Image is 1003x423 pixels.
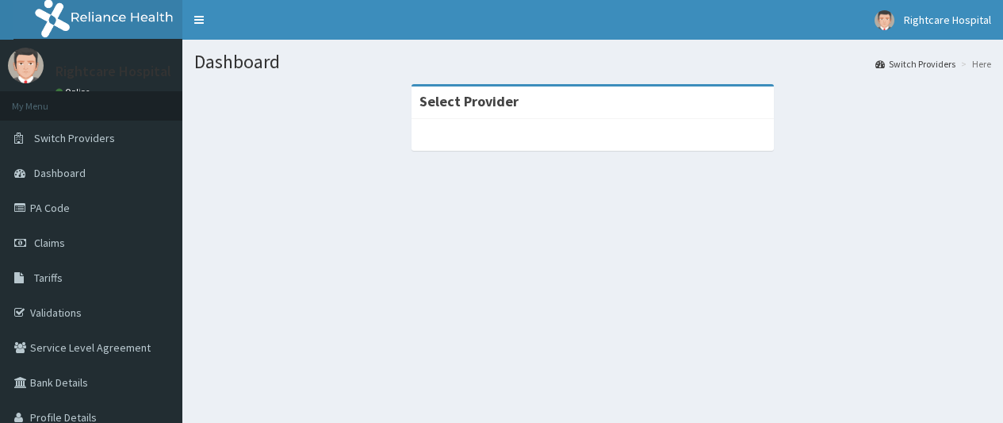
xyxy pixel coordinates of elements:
[34,131,115,145] span: Switch Providers
[194,52,991,72] h1: Dashboard
[8,48,44,83] img: User Image
[875,10,894,30] img: User Image
[34,166,86,180] span: Dashboard
[419,92,519,110] strong: Select Provider
[56,64,171,79] p: Rightcare Hospital
[957,57,991,71] li: Here
[34,236,65,250] span: Claims
[34,271,63,285] span: Tariffs
[904,13,991,27] span: Rightcare Hospital
[875,57,955,71] a: Switch Providers
[56,87,94,98] a: Online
